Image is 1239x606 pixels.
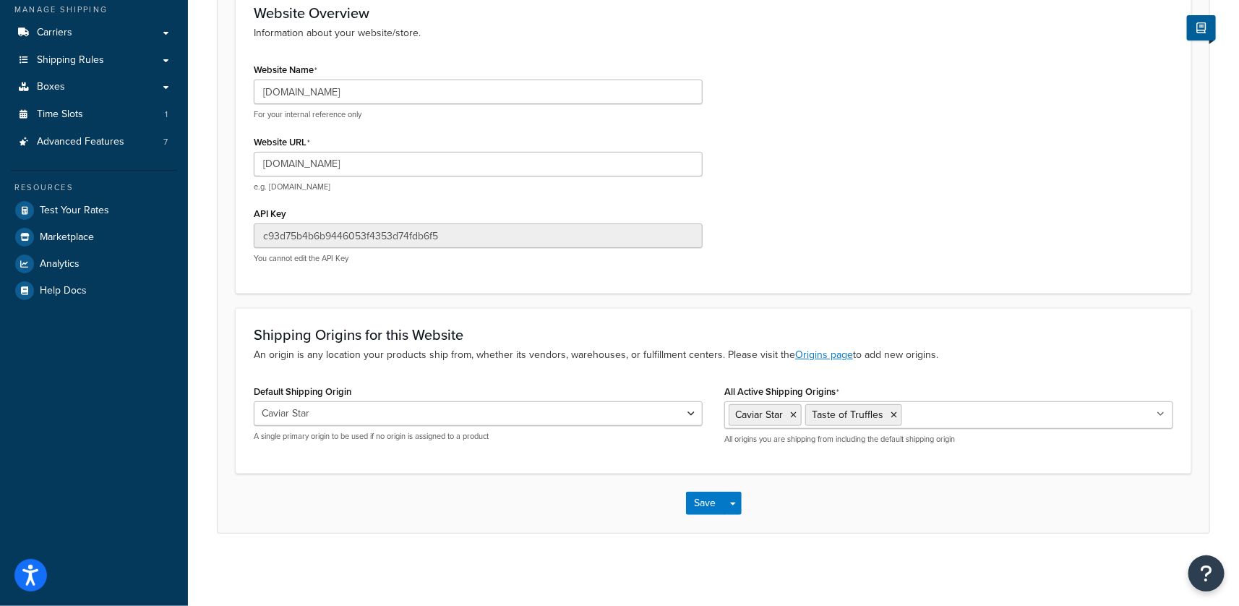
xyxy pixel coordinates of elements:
span: Caviar Star [735,407,783,422]
a: Advanced Features7 [11,129,177,155]
span: 7 [163,136,168,148]
a: Carriers [11,20,177,46]
a: Marketplace [11,224,177,250]
a: Time Slots1 [11,101,177,128]
span: Help Docs [40,285,87,297]
a: Boxes [11,74,177,101]
span: Boxes [37,81,65,93]
label: API Key [254,208,286,219]
span: Advanced Features [37,136,124,148]
a: Shipping Rules [11,47,177,74]
div: Manage Shipping [11,4,177,16]
label: All Active Shipping Origins [724,386,839,398]
h3: Shipping Origins for this Website [254,327,1173,343]
a: Origins page [795,347,853,362]
span: Taste of Truffles [812,407,883,422]
button: Open Resource Center [1188,555,1225,592]
span: Carriers [37,27,72,39]
p: For your internal reference only [254,109,703,120]
p: A single primary origin to be used if no origin is assigned to a product [254,431,703,442]
p: Information about your website/store. [254,25,1173,41]
span: Time Slots [37,108,83,121]
h3: Website Overview [254,5,1173,21]
input: XDL713J089NBV22 [254,223,703,248]
p: You cannot edit the API Key [254,253,703,264]
span: 1 [165,108,168,121]
label: Website Name [254,64,317,76]
a: Help Docs [11,278,177,304]
p: All origins you are shipping from including the default shipping origin [724,434,1173,445]
li: Time Slots [11,101,177,128]
div: Resources [11,182,177,194]
label: Default Shipping Origin [254,386,351,397]
p: An origin is any location your products ship from, whether its vendors, warehouses, or fulfillmen... [254,347,1173,363]
label: Website URL [254,137,310,148]
li: Advanced Features [11,129,177,155]
span: Analytics [40,258,80,270]
span: Marketplace [40,231,94,244]
a: Test Your Rates [11,197,177,223]
span: Shipping Rules [37,54,104,67]
button: Show Help Docs [1187,15,1216,40]
span: Test Your Rates [40,205,109,217]
a: Analytics [11,251,177,277]
p: e.g. [DOMAIN_NAME] [254,182,703,192]
button: Save [686,492,725,515]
